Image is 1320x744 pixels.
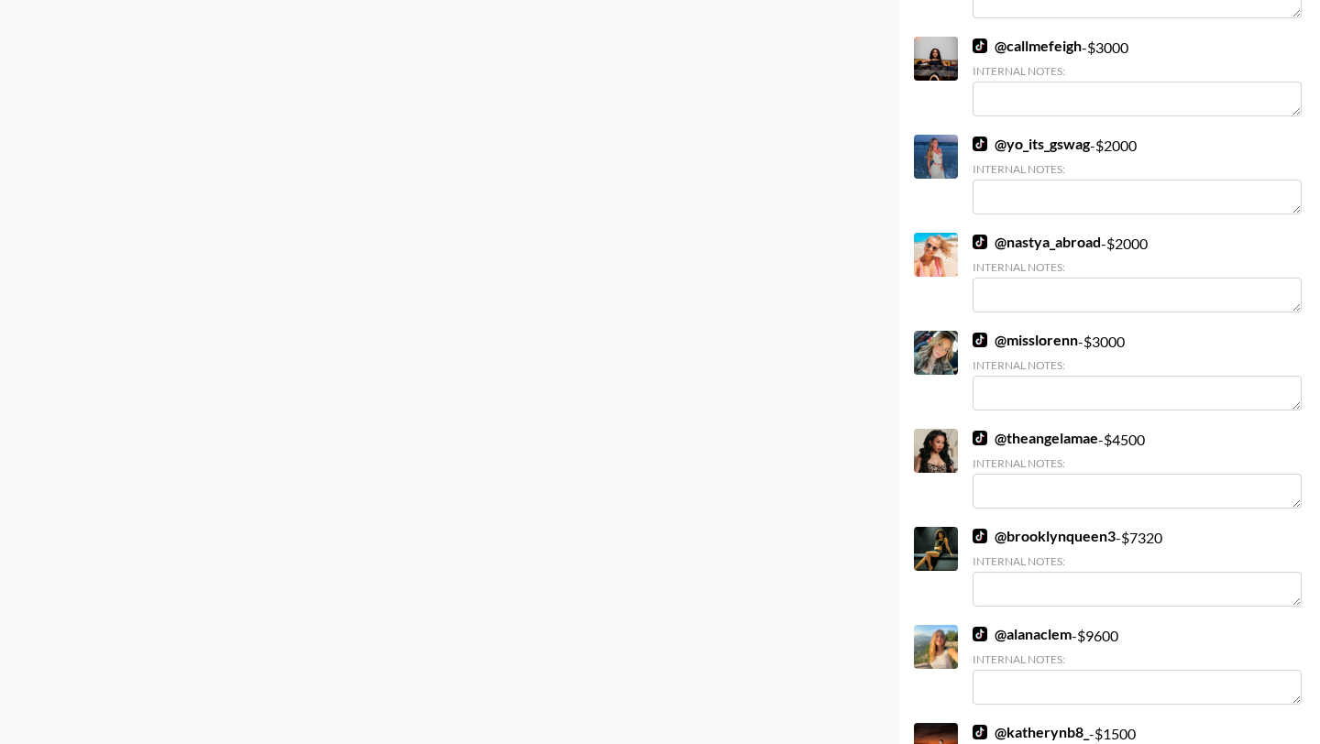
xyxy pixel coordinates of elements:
[973,723,1089,741] a: @katherynb8_
[973,235,987,249] img: TikTok
[973,64,1302,78] div: Internal Notes:
[973,260,1302,274] div: Internal Notes:
[973,527,1116,545] a: @brooklynqueen3
[973,233,1302,312] div: - $ 2000
[973,137,987,151] img: TikTok
[973,725,987,739] img: TikTok
[973,333,987,347] img: TikTok
[973,527,1302,607] div: - $ 7320
[973,37,1082,55] a: @callmefeigh
[973,135,1302,214] div: - $ 2000
[973,135,1090,153] a: @yo_its_gswag
[973,429,1302,509] div: - $ 4500
[973,38,987,53] img: TikTok
[973,554,1302,568] div: Internal Notes:
[973,233,1101,251] a: @nastya_abroad
[973,162,1302,176] div: Internal Notes:
[973,625,1302,705] div: - $ 9600
[973,37,1302,116] div: - $ 3000
[973,429,1098,447] a: @theangelamae
[973,625,1072,643] a: @alanaclem
[973,627,987,641] img: TikTok
[973,331,1302,410] div: - $ 3000
[973,652,1302,666] div: Internal Notes:
[973,358,1302,372] div: Internal Notes:
[973,331,1078,349] a: @misslorenn
[973,529,987,543] img: TikTok
[973,456,1302,470] div: Internal Notes:
[973,431,987,445] img: TikTok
